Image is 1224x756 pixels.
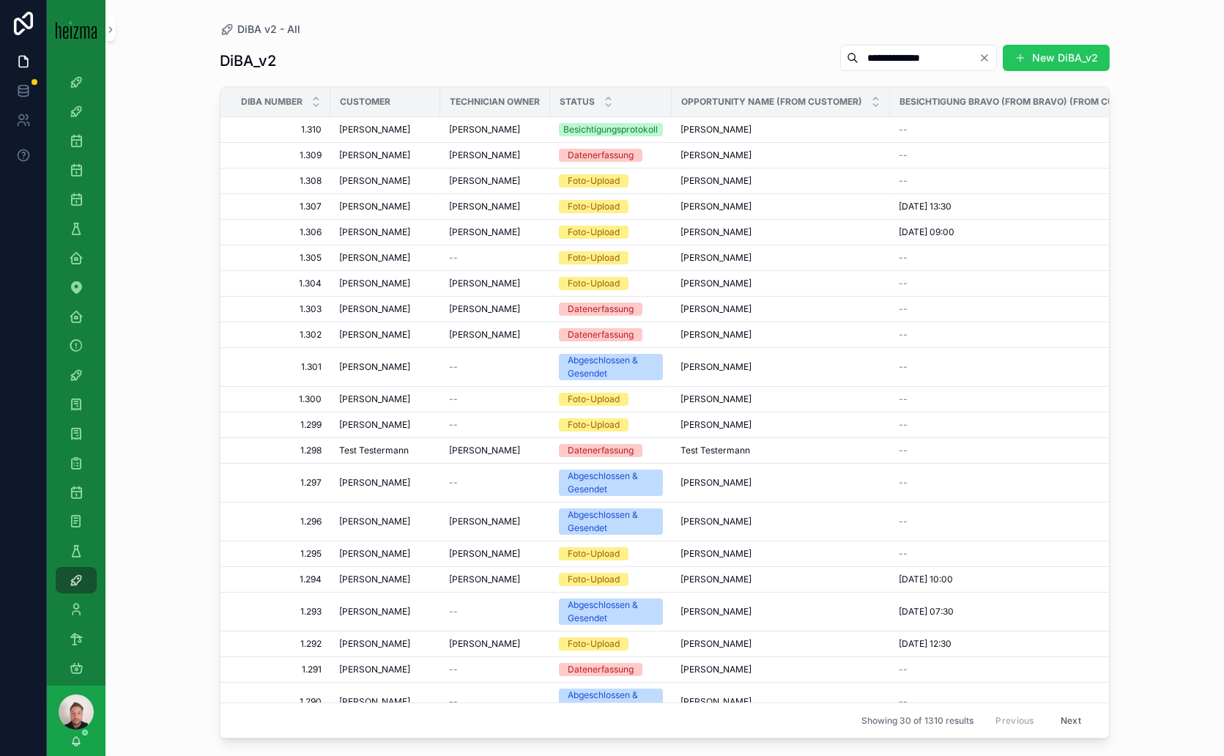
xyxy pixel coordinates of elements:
[899,445,908,456] span: --
[899,175,1174,187] a: --
[339,175,431,187] a: [PERSON_NAME]
[339,201,410,212] span: [PERSON_NAME]
[680,201,752,212] span: [PERSON_NAME]
[449,445,520,456] span: [PERSON_NAME]
[238,361,322,373] a: 1.301
[559,354,663,380] a: Abgeschlossen & Gesendet
[680,445,750,456] span: Test Testermann
[680,175,881,187] a: [PERSON_NAME]
[899,477,908,489] span: --
[568,508,654,535] div: Abgeschlossen & Gesendet
[449,303,520,315] span: [PERSON_NAME]
[339,606,431,618] a: [PERSON_NAME]
[449,606,541,618] a: --
[449,393,458,405] span: --
[899,124,908,136] span: --
[899,201,1174,212] a: [DATE] 13:30
[56,20,97,39] img: App logo
[899,516,1174,527] a: --
[339,638,410,650] span: [PERSON_NAME]
[899,278,1174,289] a: --
[568,598,654,625] div: Abgeschlossen & Gesendet
[241,96,303,108] span: DiBA Number
[680,477,752,489] span: [PERSON_NAME]
[339,175,410,187] span: [PERSON_NAME]
[238,445,322,456] a: 1.298
[238,329,322,341] span: 1.302
[899,606,1174,618] a: [DATE] 07:30
[680,329,752,341] span: [PERSON_NAME]
[559,444,663,457] a: Datenerfassung
[559,508,663,535] a: Abgeschlossen & Gesendet
[899,548,1174,560] a: --
[680,574,752,585] span: [PERSON_NAME]
[899,329,1174,341] a: --
[680,278,752,289] span: [PERSON_NAME]
[559,547,663,560] a: Foto-Upload
[899,664,908,675] span: --
[339,149,431,161] a: [PERSON_NAME]
[339,252,431,264] a: [PERSON_NAME]
[449,445,541,456] a: [PERSON_NAME]
[680,252,881,264] a: [PERSON_NAME]
[559,149,663,162] a: Datenerfassung
[449,124,541,136] a: [PERSON_NAME]
[680,664,752,675] span: [PERSON_NAME]
[449,175,541,187] a: [PERSON_NAME]
[559,663,663,676] a: Datenerfassung
[449,201,520,212] span: [PERSON_NAME]
[449,175,520,187] span: [PERSON_NAME]
[568,200,620,213] div: Foto-Upload
[238,419,322,431] span: 1.299
[680,574,881,585] a: [PERSON_NAME]
[899,606,954,618] span: [DATE] 07:30
[899,574,953,585] span: [DATE] 10:00
[449,252,541,264] a: --
[449,278,541,289] a: [PERSON_NAME]
[238,226,322,238] a: 1.306
[559,251,663,264] a: Foto-Upload
[559,573,663,586] a: Foto-Upload
[339,226,431,238] a: [PERSON_NAME]
[449,574,520,585] span: [PERSON_NAME]
[339,548,431,560] a: [PERSON_NAME]
[238,664,322,675] a: 1.291
[449,638,541,650] a: [PERSON_NAME]
[449,516,541,527] a: [PERSON_NAME]
[680,329,881,341] a: [PERSON_NAME]
[449,393,541,405] a: --
[1003,45,1110,71] a: New DiBA_v2
[339,393,431,405] a: [PERSON_NAME]
[238,149,322,161] a: 1.309
[559,418,663,431] a: Foto-Upload
[559,200,663,213] a: Foto-Upload
[238,477,322,489] span: 1.297
[680,175,752,187] span: [PERSON_NAME]
[899,664,1174,675] a: --
[899,419,908,431] span: --
[568,444,634,457] div: Datenerfassung
[238,696,322,708] a: 1.290
[449,696,541,708] a: --
[238,574,322,585] a: 1.294
[564,123,659,136] div: Besichtigungsprotokoll
[339,303,431,315] a: [PERSON_NAME]
[339,329,431,341] a: [PERSON_NAME]
[449,201,541,212] a: [PERSON_NAME]
[680,638,752,650] span: [PERSON_NAME]
[339,638,431,650] a: [PERSON_NAME]
[899,252,1174,264] a: --
[449,477,541,489] a: --
[238,124,322,136] a: 1.310
[899,303,1174,315] a: --
[899,175,908,187] span: --
[681,96,862,108] span: Opportunity Name (from Customer)
[680,303,881,315] a: [PERSON_NAME]
[568,354,654,380] div: Abgeschlossen & Gesendet
[238,638,322,650] span: 1.292
[237,22,300,37] span: DiBA v2 - All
